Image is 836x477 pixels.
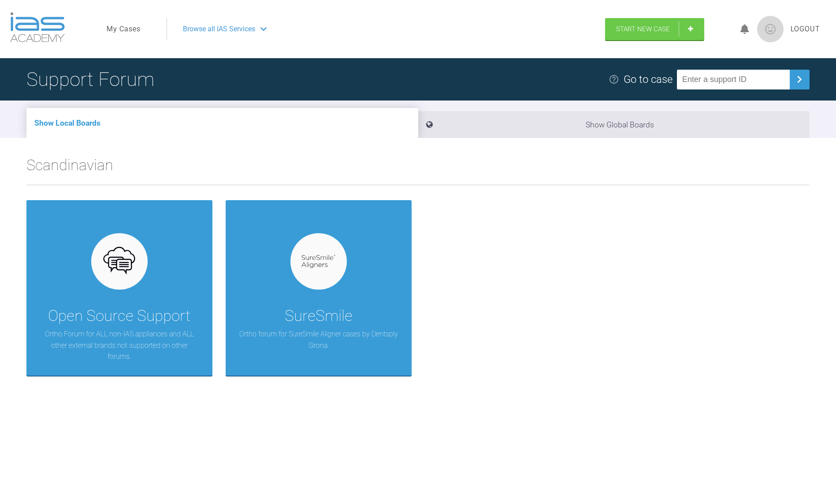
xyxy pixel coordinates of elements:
[757,16,784,42] img: profile.png
[616,25,670,33] span: Start New Case
[183,23,255,35] span: Browse all IAS Services
[26,108,418,138] li: Show Local Boards
[677,70,790,89] input: Enter a support ID
[418,111,810,138] li: Show Global Boards
[285,304,353,328] div: SureSmile
[10,12,65,42] img: logo-light.3e3ef733.png
[48,304,190,328] div: Open Source Support
[791,23,820,35] a: Logout
[605,18,704,40] a: Start New Case
[40,328,199,362] p: Ortho Forum for ALL non-IAS appliances and ALL other external brands not supported on other forums.
[107,23,141,35] a: My Cases
[301,255,335,268] img: suresmile.935bb804.svg
[226,200,412,376] a: SureSmileOrtho forum for SureSmile Aligner cases by Dentsply Sirona.
[26,153,810,185] h2: Scandinavian
[792,72,806,86] img: chevronRight.28bd32b0.svg
[239,328,398,351] p: Ortho forum for SureSmile Aligner cases by Dentsply Sirona.
[609,74,619,85] img: help.e70b9f3d.svg
[102,245,136,279] img: opensource.6e495855.svg
[26,64,154,95] h1: Support Forum
[26,200,212,376] a: Open Source SupportOrtho Forum for ALL non-IAS appliances and ALL other external brands not suppo...
[624,71,673,88] div: Go to case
